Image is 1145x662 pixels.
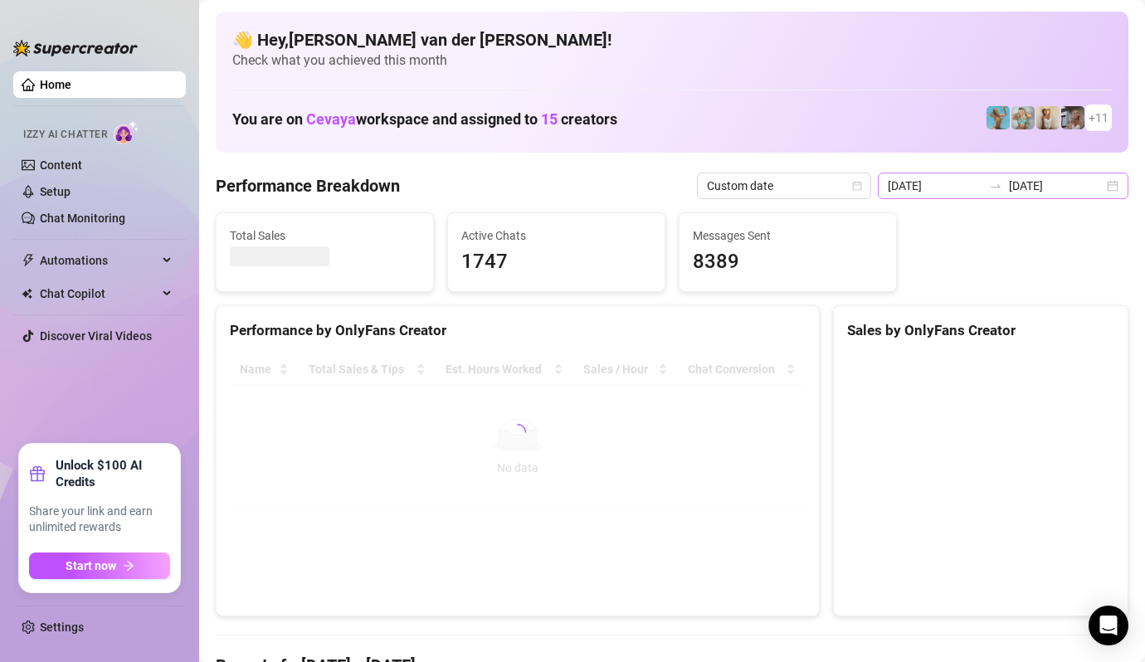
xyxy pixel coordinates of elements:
[123,560,134,572] span: arrow-right
[693,226,883,245] span: Messages Sent
[40,212,125,225] a: Chat Monitoring
[66,559,116,572] span: Start now
[461,226,651,245] span: Active Chats
[989,179,1002,192] span: to
[541,110,558,128] span: 15
[888,177,982,195] input: Start date
[40,158,82,172] a: Content
[40,280,158,307] span: Chat Copilot
[56,457,170,490] strong: Unlock $100 AI Credits
[1036,106,1060,129] img: Megan
[1009,177,1104,195] input: End date
[114,120,139,144] img: AI Chatter
[232,110,617,129] h1: You are on workspace and assigned to creators
[22,254,35,267] span: thunderbolt
[1061,106,1084,129] img: Natalia
[40,78,71,91] a: Home
[40,621,84,634] a: Settings
[23,127,107,143] span: Izzy AI Chatter
[22,288,32,299] img: Chat Copilot
[13,40,138,56] img: logo-BBDzfeDw.svg
[693,246,883,278] span: 8389
[1089,606,1128,645] div: Open Intercom Messenger
[852,181,862,191] span: calendar
[509,423,527,441] span: loading
[40,329,152,343] a: Discover Viral Videos
[29,552,170,579] button: Start nowarrow-right
[707,173,861,198] span: Custom date
[232,28,1112,51] h4: 👋 Hey, [PERSON_NAME] van der [PERSON_NAME] !
[1089,109,1108,127] span: + 11
[230,319,806,342] div: Performance by OnlyFans Creator
[232,51,1112,70] span: Check what you achieved this month
[40,185,71,198] a: Setup
[847,319,1114,342] div: Sales by OnlyFans Creator
[461,246,651,278] span: 1747
[989,179,1002,192] span: swap-right
[40,247,158,274] span: Automations
[306,110,356,128] span: Cevaya
[987,106,1010,129] img: Dominis
[29,504,170,536] span: Share your link and earn unlimited rewards
[1011,106,1035,129] img: Olivia
[216,174,400,197] h4: Performance Breakdown
[29,465,46,482] span: gift
[230,226,420,245] span: Total Sales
